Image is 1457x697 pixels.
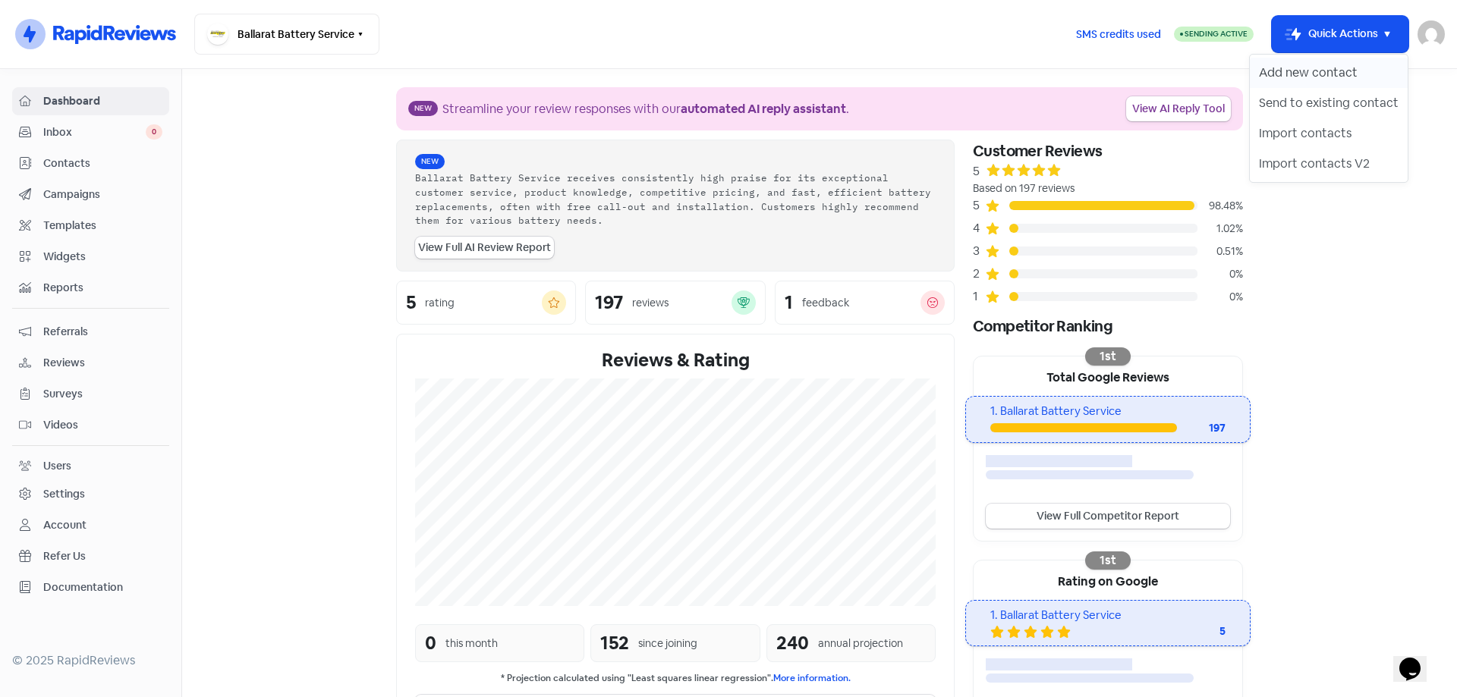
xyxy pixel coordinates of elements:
span: SMS credits used [1076,27,1161,42]
div: © 2025 RapidReviews [12,651,169,670]
div: Customer Reviews [973,140,1243,162]
span: Sending Active [1185,29,1248,39]
span: Campaigns [43,187,162,203]
button: Send to existing contact [1250,88,1408,118]
a: 1feedback [775,281,955,325]
a: Surveys [12,380,169,408]
div: 98.48% [1197,198,1243,214]
div: Streamline your review responses with our . [442,100,849,118]
div: 5 [1165,623,1226,639]
div: 197 [595,294,623,312]
a: More information. [773,672,851,684]
div: Rating on Google [974,560,1242,600]
div: 4 [973,219,985,237]
span: Reviews [43,355,162,371]
div: 0.51% [1197,243,1243,259]
span: Dashboard [43,93,162,109]
b: automated AI reply assistant [681,101,846,117]
a: Documentation [12,573,169,601]
button: Quick Actions [1272,16,1408,52]
div: 5 [973,162,980,181]
div: 0% [1197,289,1243,305]
div: 1. Ballarat Battery Service [990,607,1225,624]
div: Account [43,517,87,533]
button: Ballarat Battery Service [194,14,379,55]
a: Account [12,511,169,539]
div: 0 [425,629,436,657]
div: Based on 197 reviews [973,181,1243,196]
div: 197 [1177,420,1226,436]
a: Users [12,452,169,480]
div: Settings [43,486,85,502]
span: Templates [43,218,162,234]
a: Templates [12,212,169,240]
div: 1 [973,287,985,306]
a: View Full AI Review Report [415,237,554,259]
div: 5 [973,196,985,215]
div: reviews [632,295,669,311]
a: 5rating [396,281,576,325]
span: Reports [43,280,162,296]
span: Videos [43,417,162,433]
a: Sending Active [1174,25,1254,43]
div: Reviews & Rating [415,347,936,374]
a: SMS credits used [1063,25,1174,41]
div: 1st [1085,551,1131,570]
a: 197reviews [585,281,765,325]
div: since joining [638,636,697,651]
div: rating [425,295,455,311]
img: User [1418,20,1445,48]
button: Import contacts [1250,118,1408,149]
div: feedback [802,295,849,311]
a: View AI Reply Tool [1126,96,1231,121]
small: * Projection calculated using "Least squares linear regression". [415,671,936,686]
a: Campaigns [12,181,169,209]
div: 3 [973,242,985,260]
span: Contacts [43,155,162,171]
div: 5 [406,294,416,312]
span: Refer Us [43,548,162,564]
span: Surveys [43,386,162,402]
span: New [408,101,438,116]
a: Dashboard [12,87,169,115]
a: Settings [12,480,169,508]
a: Reports [12,274,169,302]
div: 1. Ballarat Battery Service [990,403,1225,420]
a: Referrals [12,318,169,346]
span: Documentation [43,579,162,595]
iframe: chat widget [1393,636,1442,682]
a: View Full Competitor Report [986,504,1230,529]
div: Ballarat Battery Service receives consistently high praise for its exceptional customer service, ... [415,171,936,228]
button: Import contacts V2 [1250,149,1408,179]
a: Reviews [12,349,169,377]
div: 0% [1197,266,1243,282]
button: Add new contact [1250,58,1408,88]
div: Competitor Ranking [973,315,1243,338]
div: 152 [600,629,629,657]
div: 2 [973,265,985,283]
span: New [415,154,445,169]
div: Users [43,458,71,474]
span: Widgets [43,249,162,265]
div: 1 [785,294,793,312]
div: 240 [776,629,809,657]
div: 1.02% [1197,221,1243,237]
a: Widgets [12,243,169,271]
span: Referrals [43,324,162,340]
div: 1st [1085,347,1131,366]
a: Videos [12,411,169,439]
div: this month [445,636,498,651]
div: Total Google Reviews [974,356,1242,396]
a: Inbox 0 [12,118,169,146]
a: Refer Us [12,542,169,570]
a: Contacts [12,149,169,177]
div: annual projection [818,636,903,651]
span: 0 [146,124,162,140]
span: Inbox [43,124,146,140]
